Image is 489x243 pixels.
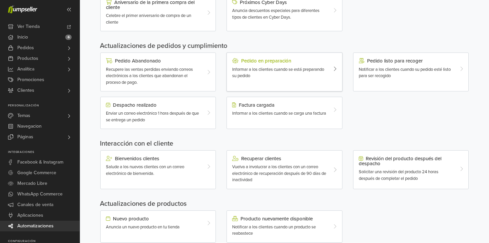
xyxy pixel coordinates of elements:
[65,35,72,40] span: 6
[17,53,38,64] span: Productos
[17,64,34,74] span: Analítica
[17,121,42,132] span: Navegacion
[359,67,451,79] span: Notificar a los clientes cuando su pedido esté listo para ser recogido
[232,156,327,161] div: Recuperar clientes
[106,164,184,176] span: Salude a los nuevos clientes con un correo electrónico de bienvenida.
[232,216,327,221] div: Producto nuevamente disponible
[106,111,199,123] span: Enviar un correo electrónico 1 hora después de que se entrega un pedido
[8,104,80,108] p: Personalización
[359,58,454,63] div: Pedido listo para recoger
[232,67,324,79] span: Informar a los clientes cuando se está preparando su pedido
[106,58,201,63] div: Pedido Abandonado
[100,140,469,148] h5: Interacción con el cliente
[106,67,193,85] span: Recupere las ventas perdidas enviando correos electrónicos a los clientes que abandonan el proces...
[106,216,201,221] div: Nuevo producto
[17,221,54,231] span: Automatizaciones
[232,224,316,236] span: Notificar a los clientes cuando un producto se reabastece
[17,199,53,210] span: Canales de venta
[232,111,326,116] span: Informar a los clientes cuando se carga una factura
[8,150,80,154] p: Integraciones
[232,164,326,182] span: Vuelva a involucrar a los clientes con un correo electrónico de recuperación después de 90 días d...
[106,102,201,108] div: Despacho realizado
[17,132,33,142] span: Páginas
[106,224,180,230] span: Anuncia un nuevo producto en tu tienda
[17,210,43,221] span: Aplicaciones
[17,32,28,43] span: Inicio
[17,85,34,96] span: Clientes
[232,102,327,108] div: Factura cargada
[100,42,469,50] h5: Actualizaciones de pedidos y cumplimiento
[17,157,63,168] span: Facebook & Instagram
[17,74,44,85] span: Promociones
[232,8,319,20] span: Anuncia descuentos especiales para diferentes tipos de clientes en Cyber Days.
[17,168,56,178] span: Google Commerce
[232,58,327,63] div: Pedido en preparación
[17,43,34,53] span: Pedidos
[106,13,191,25] span: Celebre el primer aniversario de compra de un cliente
[17,178,47,189] span: Mercado Libre
[17,189,63,199] span: WhatsApp Commerce
[17,110,30,121] span: Temas
[359,156,454,166] div: Revisión del producto después del despacho
[106,156,201,161] div: Bienvenidos clientes
[100,200,469,208] h5: Actualizaciones de productos
[17,21,40,32] span: Ver Tienda
[359,169,438,181] span: Solicitar una revisión del producto 24 horas después de completar el pedido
